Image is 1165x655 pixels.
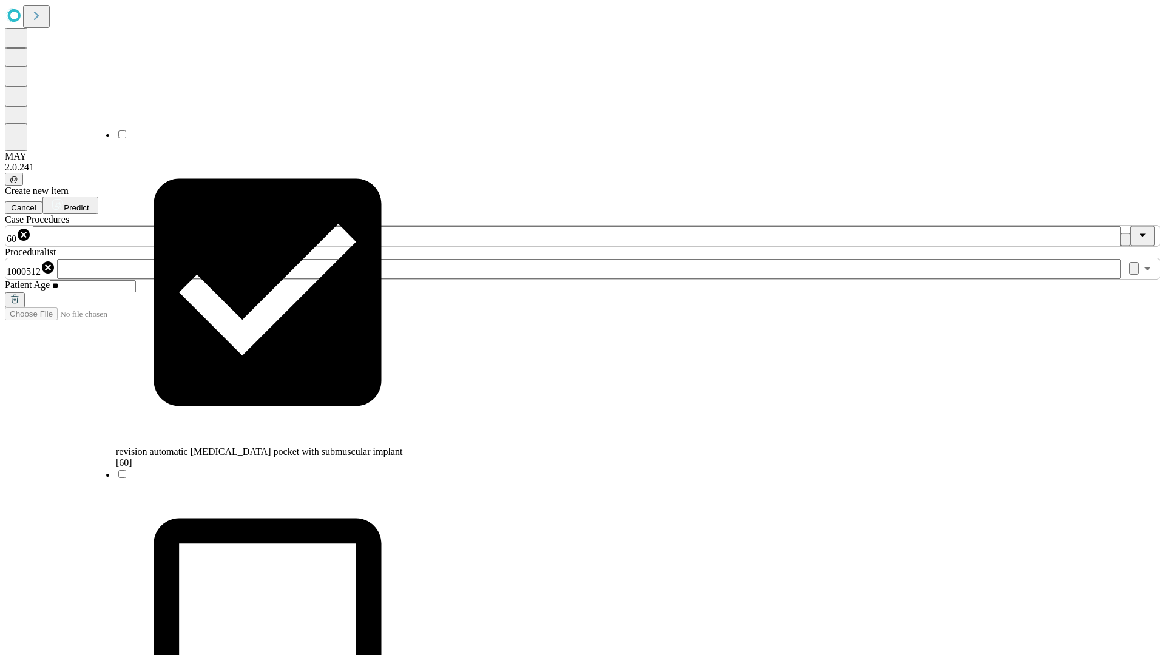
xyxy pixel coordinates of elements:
div: 1000512 [7,260,55,277]
div: MAY [5,151,1160,162]
span: Scheduled Procedure [5,214,69,224]
span: Predict [64,203,89,212]
button: @ [5,173,23,186]
span: Create new item [5,186,69,196]
span: Patient Age [5,280,50,290]
span: 60 [7,233,16,244]
span: Proceduralist [5,247,56,257]
span: Cancel [11,203,36,212]
div: 2.0.241 [5,162,1160,173]
span: @ [10,175,18,184]
span: revision automatic [MEDICAL_DATA] pocket with submuscular implant [60] [116,446,402,468]
button: Clear [1129,262,1139,275]
button: Cancel [5,201,42,214]
span: 1000512 [7,266,41,277]
button: Open [1139,260,1156,277]
button: Close [1130,226,1155,246]
button: Clear [1121,233,1130,246]
div: 60 [7,227,31,244]
button: Predict [42,196,98,214]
